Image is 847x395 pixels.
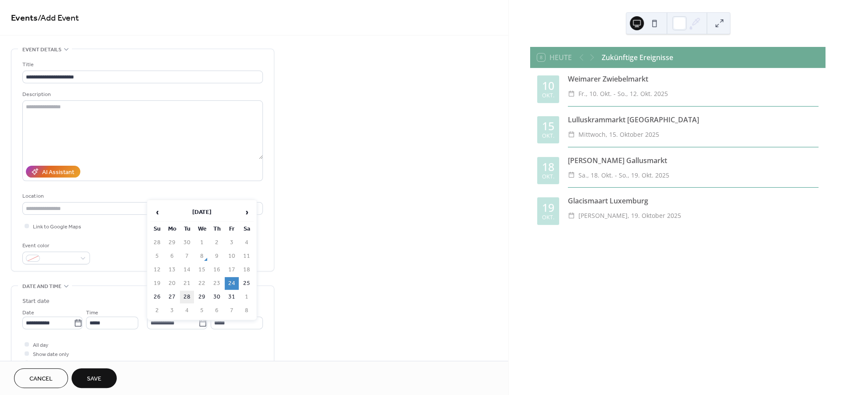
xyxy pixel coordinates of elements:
[150,263,164,276] td: 12
[568,210,575,221] div: ​
[578,210,681,221] span: [PERSON_NAME], 19. Oktober 2025
[150,250,164,263] td: 5
[195,291,209,303] td: 29
[195,304,209,317] td: 5
[22,45,61,54] span: Event details
[150,277,164,290] td: 19
[87,374,101,384] span: Save
[568,196,818,206] div: Glacismaart Luxemburg
[165,291,179,303] td: 27
[14,368,68,388] button: Cancel
[225,291,239,303] td: 31
[150,236,164,249] td: 28
[225,250,239,263] td: 10
[165,236,179,249] td: 29
[240,304,254,317] td: 8
[29,374,53,384] span: Cancel
[568,114,818,125] div: Lulluskrammarkt [GEOGRAPHIC_DATA]
[210,263,224,276] td: 16
[225,263,239,276] td: 17
[22,241,88,250] div: Event color
[240,277,254,290] td: 25
[180,250,194,263] td: 7
[195,250,209,263] td: 8
[578,129,659,140] span: Mittwoch, 15. Oktober 2025
[72,368,117,388] button: Save
[210,223,224,235] th: Th
[165,304,179,317] td: 3
[195,236,209,249] td: 1
[22,297,50,306] div: Start date
[225,236,239,249] td: 3
[578,170,669,181] span: Sa., 18. Okt. - So., 19. Okt. 2025
[165,223,179,235] th: Mo
[210,250,224,263] td: 9
[151,203,164,221] span: ‹
[568,74,818,84] div: Weimarer Zwiebelmarkt
[568,170,575,181] div: ​
[195,223,209,235] th: We
[22,282,61,291] span: Date and time
[225,277,239,290] td: 24
[240,236,254,249] td: 4
[165,263,179,276] td: 13
[240,223,254,235] th: Sa
[210,304,224,317] td: 6
[33,350,69,359] span: Show date only
[240,203,253,221] span: ›
[240,250,254,263] td: 11
[11,10,38,27] a: Events
[542,93,554,99] div: Okt.
[195,277,209,290] td: 22
[22,192,261,201] div: Location
[578,89,668,99] span: Fr., 10. Okt. - So., 12. Okt. 2025
[568,129,575,140] div: ​
[210,291,224,303] td: 30
[165,203,239,222] th: [DATE]
[568,89,575,99] div: ​
[22,308,34,317] span: Date
[542,133,554,139] div: Okt.
[180,223,194,235] th: Tu
[180,291,194,303] td: 28
[225,223,239,235] th: Fr
[86,308,98,317] span: Time
[225,304,239,317] td: 7
[195,263,209,276] td: 15
[568,155,818,166] div: [PERSON_NAME] Gallusmarkt
[240,291,254,303] td: 1
[542,215,554,221] div: Okt.
[240,263,254,276] td: 18
[150,291,164,303] td: 26
[42,168,74,177] div: AI Assistant
[210,236,224,249] td: 2
[180,263,194,276] td: 14
[22,90,261,99] div: Description
[22,60,261,69] div: Title
[210,277,224,290] td: 23
[180,277,194,290] td: 21
[180,304,194,317] td: 4
[38,10,79,27] span: / Add Event
[26,166,80,178] button: AI Assistant
[33,222,81,231] span: Link to Google Maps
[602,52,673,63] div: Zukünftige Ereignisse
[33,359,66,368] span: Hide end time
[542,174,554,180] div: Okt.
[33,341,48,350] span: All day
[150,223,164,235] th: Su
[542,202,554,213] div: 19
[165,277,179,290] td: 20
[180,236,194,249] td: 30
[542,80,554,91] div: 10
[542,121,554,132] div: 15
[165,250,179,263] td: 6
[542,161,554,172] div: 18
[150,304,164,317] td: 2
